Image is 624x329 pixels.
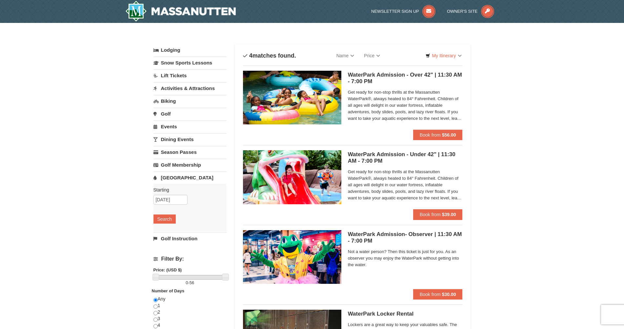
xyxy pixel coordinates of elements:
[348,311,463,317] h5: WaterPark Locker Rental
[125,1,236,22] img: Massanutten Resort Logo
[413,130,463,140] button: Book from $56.00
[153,159,227,171] a: Golf Membership
[153,232,227,245] a: Golf Instruction
[190,280,194,285] span: 56
[153,267,182,272] strong: Price: (USD $)
[442,292,456,297] strong: $30.00
[371,9,419,14] span: Newsletter Sign Up
[243,52,296,59] h4: matches found.
[153,172,227,184] a: [GEOGRAPHIC_DATA]
[421,51,466,61] a: My Itinerary
[243,230,341,284] img: 6619917-1587-675fdf84.jpg
[153,187,222,193] label: Starting
[332,49,359,62] a: Name
[359,49,385,62] a: Price
[249,52,252,59] span: 4
[243,150,341,204] img: 6619917-1570-0b90b492.jpg
[186,280,188,285] span: 0
[371,9,435,14] a: Newsletter Sign Up
[153,133,227,145] a: Dining Events
[447,9,478,14] span: Owner's Site
[442,132,456,137] strong: $56.00
[153,256,227,262] h4: Filter By:
[153,95,227,107] a: Biking
[153,57,227,69] a: Snow Sports Lessons
[243,71,341,124] img: 6619917-1560-394ba125.jpg
[152,288,185,293] strong: Number of Days
[153,280,227,286] label: -
[420,292,441,297] span: Book from
[348,72,463,85] h5: WaterPark Admission - Over 42" | 11:30 AM - 7:00 PM
[153,120,227,133] a: Events
[153,146,227,158] a: Season Passes
[420,212,441,217] span: Book from
[348,231,463,244] h5: WaterPark Admission- Observer | 11:30 AM - 7:00 PM
[413,209,463,220] button: Book from $39.00
[153,82,227,94] a: Activities & Attractions
[447,9,494,14] a: Owner's Site
[413,289,463,300] button: Book from $30.00
[153,44,227,56] a: Lodging
[153,108,227,120] a: Golf
[348,89,463,122] span: Get ready for non-stop thrills at the Massanutten WaterPark®, always heated to 84° Fahrenheit. Ch...
[153,69,227,82] a: Lift Tickets
[420,132,441,137] span: Book from
[125,1,236,22] a: Massanutten Resort
[348,151,463,164] h5: WaterPark Admission - Under 42" | 11:30 AM - 7:00 PM
[348,169,463,201] span: Get ready for non-stop thrills at the Massanutten WaterPark®, always heated to 84° Fahrenheit. Ch...
[442,212,456,217] strong: $39.00
[348,248,463,268] span: Not a water person? Then this ticket is just for you. As an observer you may enjoy the WaterPark ...
[153,214,176,224] button: Search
